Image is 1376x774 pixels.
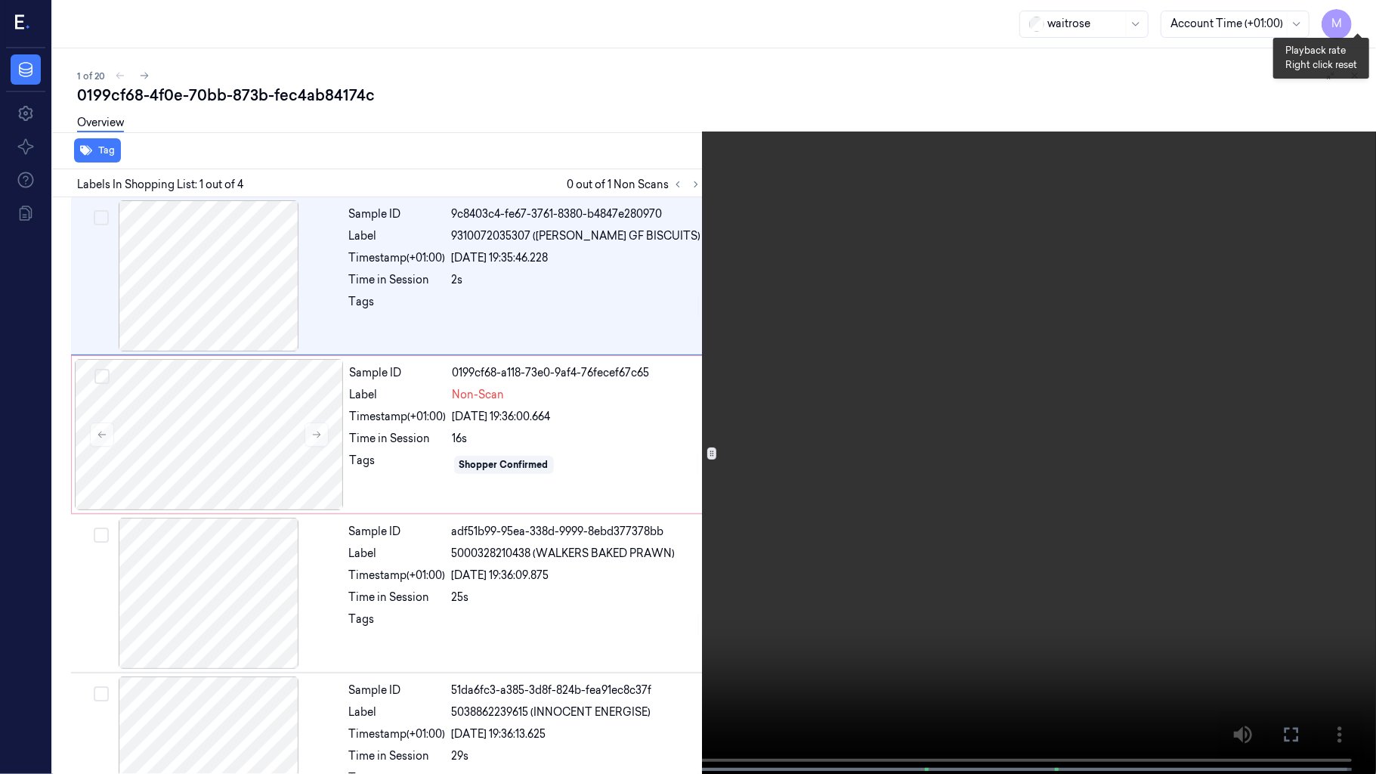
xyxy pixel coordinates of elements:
div: Sample ID [349,524,446,540]
div: 25s [452,590,702,605]
div: Time in Session [350,431,447,447]
span: Labels In Shopping List: 1 out of 4 [77,177,243,193]
div: Timestamp (+01:00) [349,250,446,266]
div: Tags [349,294,446,318]
span: 5038862239615 (INNOCENT ENERGISE) [452,704,651,720]
div: Tags [350,453,447,477]
span: 0 out of 1 Non Scans [567,175,705,193]
div: Sample ID [350,365,447,381]
span: 9310072035307 ([PERSON_NAME] GF BISCUITS) [452,228,701,244]
div: [DATE] 19:36:09.875 [452,568,702,584]
span: 1 of 20 [77,70,105,82]
button: Select row [94,210,109,225]
div: 51da6fc3-a385-3d8f-824b-fea91ec8c37f [452,683,702,698]
button: Select row [94,528,109,543]
div: adf51b99-95ea-338d-9999-8ebd377378bb [452,524,702,540]
div: [DATE] 19:35:46.228 [452,250,702,266]
div: Shopper Confirmed [459,458,549,472]
div: [DATE] 19:36:00.664 [453,409,701,425]
div: Sample ID [349,683,446,698]
div: Label [349,228,446,244]
button: Tag [74,138,121,163]
div: 16s [453,431,701,447]
div: 9c8403c4-fe67-3761-8380-b4847e280970 [452,206,702,222]
span: 5000328210438 (WALKERS BAKED PRAWN) [452,546,676,562]
div: 0199cf68-a118-73e0-9af4-76fecef67c65 [453,365,701,381]
div: Time in Session [349,748,446,764]
div: Time in Session [349,590,446,605]
div: 29s [452,748,702,764]
div: Sample ID [349,206,446,222]
div: Time in Session [349,272,446,288]
div: Tags [349,611,446,636]
a: Overview [77,115,124,132]
div: [DATE] 19:36:13.625 [452,726,702,742]
button: M [1322,9,1352,39]
div: Label [349,704,446,720]
div: Timestamp (+01:00) [349,568,446,584]
button: Select row [94,369,110,384]
div: Label [350,387,447,403]
div: Timestamp (+01:00) [350,409,447,425]
button: Select row [94,686,109,701]
div: 2s [452,272,702,288]
div: Timestamp (+01:00) [349,726,446,742]
div: Label [349,546,446,562]
span: Non-Scan [453,387,505,403]
div: 0199cf68-4f0e-70bb-873b-fec4ab84174c [77,85,1364,106]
